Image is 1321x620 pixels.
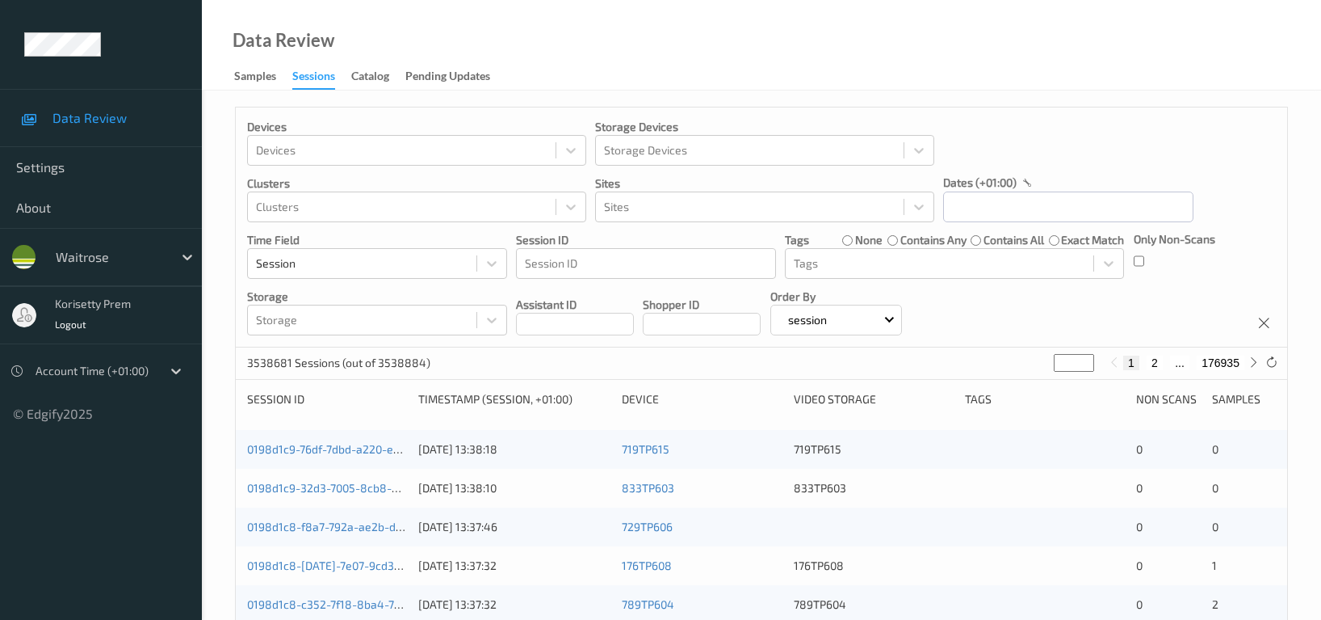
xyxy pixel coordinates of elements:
[1212,520,1218,534] span: 0
[418,391,610,407] div: Timestamp (Session, +01:00)
[1212,559,1217,572] span: 1
[247,355,430,371] p: 3538681 Sessions (out of 3538884)
[1136,391,1200,407] div: Non Scans
[516,232,776,248] p: Session ID
[405,65,506,88] a: Pending Updates
[622,391,782,407] div: Device
[351,68,389,88] div: Catalog
[234,65,292,88] a: Samples
[622,442,669,456] a: 719TP615
[1123,356,1139,370] button: 1
[247,289,507,305] p: Storage
[247,175,586,192] p: Clusters
[1136,597,1143,611] span: 0
[622,481,674,495] a: 833TP603
[785,232,809,248] p: Tags
[1170,356,1189,370] button: ...
[1136,481,1143,495] span: 0
[1212,391,1276,407] div: Samples
[1197,356,1244,370] button: 176935
[782,312,832,328] p: session
[351,65,405,88] a: Catalog
[643,297,761,313] p: Shopper ID
[247,481,462,495] a: 0198d1c9-32d3-7005-8cb8-66ef76adf5f4
[247,597,457,611] a: 0198d1c8-c352-7f18-8ba4-7ffc947e07f4
[1136,559,1143,572] span: 0
[247,232,507,248] p: Time Field
[1134,231,1215,247] p: Only Non-Scans
[247,119,586,135] p: Devices
[516,297,634,313] p: Assistant ID
[1212,481,1218,495] span: 0
[983,232,1044,248] label: contains all
[247,442,463,456] a: 0198d1c9-76df-7dbd-a220-e0e6fd6a40d2
[1061,232,1124,248] label: exact match
[943,175,1017,191] p: dates (+01:00)
[418,441,610,458] div: [DATE] 13:38:18
[405,68,490,88] div: Pending Updates
[418,558,610,574] div: [DATE] 13:37:32
[794,391,954,407] div: Video Storage
[794,558,954,574] div: 176TP608
[965,391,1125,407] div: Tags
[247,391,407,407] div: Session ID
[233,32,334,49] div: Data Review
[770,289,903,305] p: Order By
[1136,442,1143,456] span: 0
[247,559,472,572] a: 0198d1c8-[DATE]-7e07-9cd3-1d01adb75738
[292,68,335,90] div: Sessions
[1136,520,1143,534] span: 0
[900,232,967,248] label: contains any
[418,480,610,496] div: [DATE] 13:38:10
[418,519,610,535] div: [DATE] 13:37:46
[622,559,672,572] a: 176TP608
[1212,597,1218,611] span: 2
[794,597,954,613] div: 789TP604
[595,175,934,192] p: Sites
[622,520,673,534] a: 729TP606
[855,232,883,248] label: none
[794,480,954,496] div: 833TP603
[622,597,674,611] a: 789TP604
[292,65,351,90] a: Sessions
[234,68,276,88] div: Samples
[418,597,610,613] div: [DATE] 13:37:32
[1212,442,1218,456] span: 0
[794,441,954,458] div: 719TP615
[1147,356,1163,370] button: 2
[247,520,466,534] a: 0198d1c8-f8a7-792a-ae2b-d8303956a1d6
[595,119,934,135] p: Storage Devices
